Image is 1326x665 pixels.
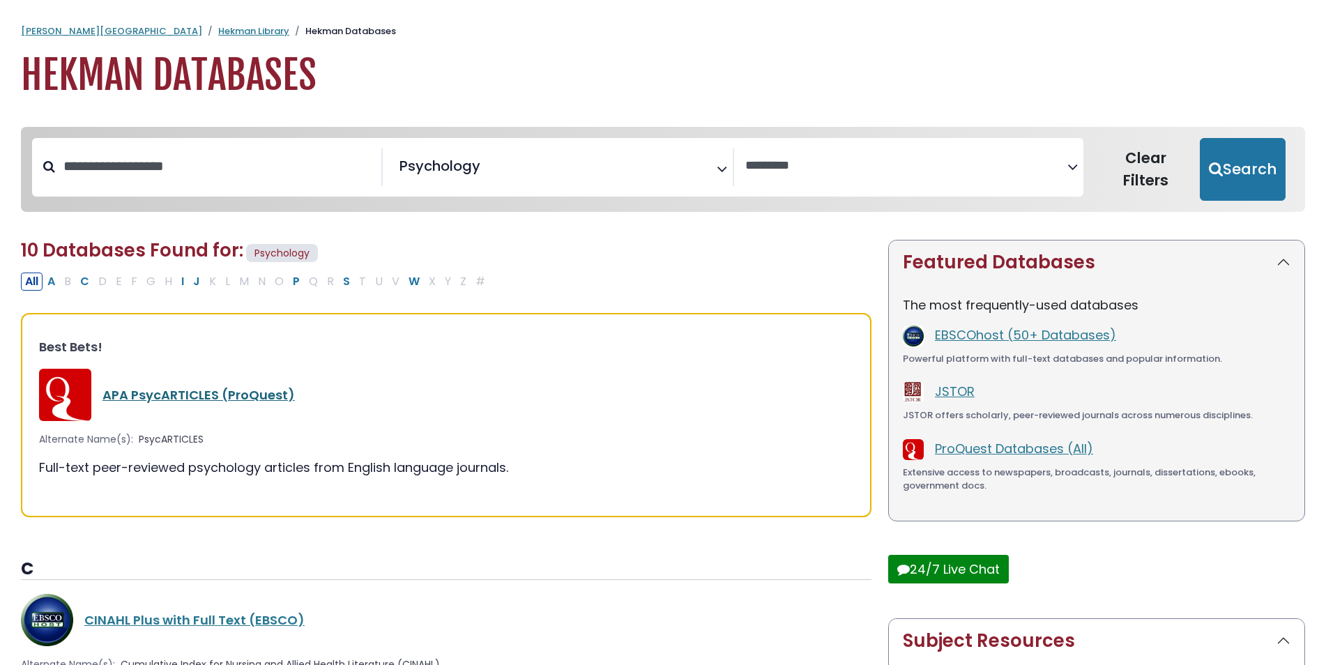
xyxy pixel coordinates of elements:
[102,386,295,404] a: APA PsycARTICLES (ProQuest)
[39,432,133,447] span: Alternate Name(s):
[21,272,491,289] div: Alpha-list to filter by first letter of database name
[21,127,1305,212] nav: Search filters
[1200,138,1286,201] button: Submit for Search Results
[55,155,381,178] input: Search database by title or keyword
[888,555,1009,583] button: 24/7 Live Chat
[903,296,1290,314] p: The most frequently-used databases
[1092,138,1200,201] button: Clear Filters
[218,24,289,38] a: Hekman Library
[935,383,975,400] a: JSTOR
[404,273,424,291] button: Filter Results W
[289,273,304,291] button: Filter Results P
[289,24,396,38] li: Hekman Databases
[21,238,243,263] span: 10 Databases Found for:
[889,240,1304,284] button: Featured Databases
[39,339,853,355] h3: Best Bets!
[21,559,871,580] h3: C
[483,163,493,178] textarea: Search
[903,352,1290,366] div: Powerful platform with full-text databases and popular information.
[339,273,354,291] button: Filter Results S
[177,273,188,291] button: Filter Results I
[745,159,1067,174] textarea: Search
[935,326,1116,344] a: EBSCOhost (50+ Databases)
[189,273,204,291] button: Filter Results J
[903,408,1290,422] div: JSTOR offers scholarly, peer-reviewed journals across numerous disciplines.
[399,155,480,176] span: Psychology
[21,273,43,291] button: All
[21,52,1305,99] h1: Hekman Databases
[39,458,853,477] div: Full-text peer-reviewed psychology articles from English language journals.
[43,273,59,291] button: Filter Results A
[246,244,318,263] span: Psychology
[21,24,202,38] a: [PERSON_NAME][GEOGRAPHIC_DATA]
[21,24,1305,38] nav: breadcrumb
[889,619,1304,663] button: Subject Resources
[935,440,1093,457] a: ProQuest Databases (All)
[139,432,204,447] span: PsycARTICLES
[84,611,305,629] a: CINAHL Plus with Full Text (EBSCO)
[903,466,1290,493] div: Extensive access to newspapers, broadcasts, journals, dissertations, ebooks, government docs.
[394,155,480,176] li: Psychology
[76,273,93,291] button: Filter Results C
